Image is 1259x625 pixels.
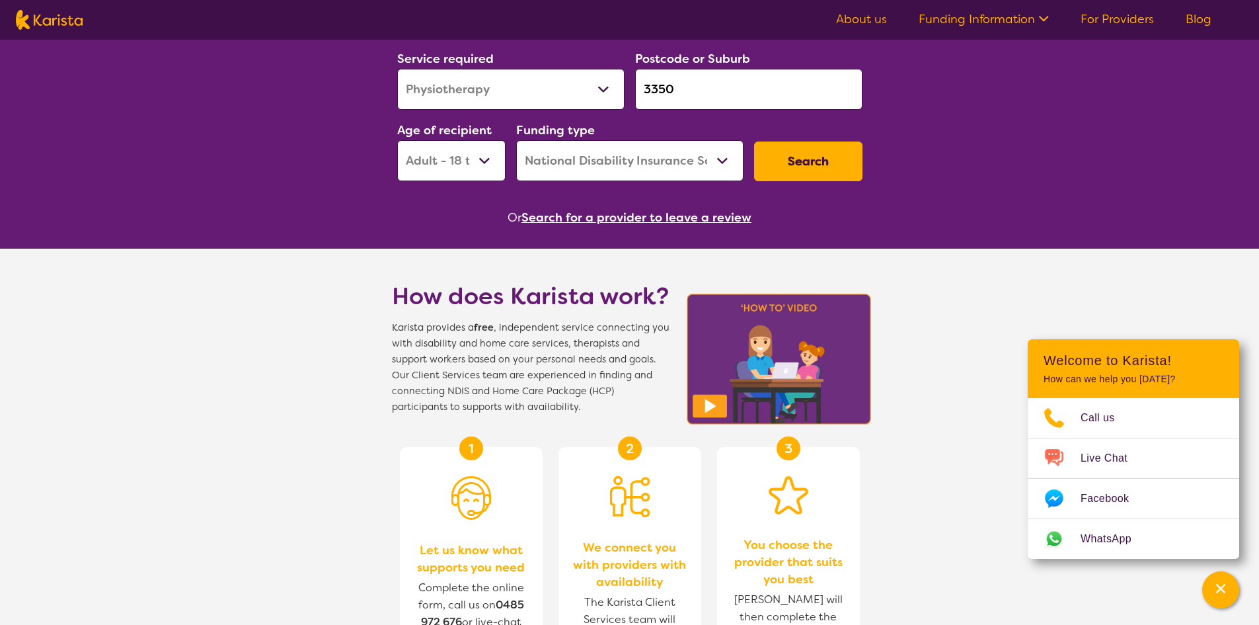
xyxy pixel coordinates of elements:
[836,11,887,27] a: About us
[1081,489,1145,509] span: Facebook
[683,290,876,429] img: Karista video
[1202,571,1239,608] button: Channel Menu
[516,122,595,138] label: Funding type
[1081,11,1154,27] a: For Providers
[521,208,751,228] button: Search for a provider to leave a review
[1028,398,1239,559] ul: Choose channel
[413,542,529,576] span: Let us know what supports you need
[392,280,669,312] h1: How does Karista work?
[459,437,483,460] div: 1
[392,320,669,415] span: Karista provides a , independent service connecting you with disability and home care services, t...
[777,437,800,460] div: 3
[1028,519,1239,559] a: Web link opens in a new tab.
[397,122,492,138] label: Age of recipient
[1044,374,1223,385] p: How can we help you [DATE]?
[1081,408,1131,428] span: Call us
[397,51,494,67] label: Service required
[572,539,688,591] span: We connect you with providers with availability
[919,11,1049,27] a: Funding Information
[769,476,808,515] img: Star icon
[1186,11,1211,27] a: Blog
[1081,448,1143,468] span: Live Chat
[1081,529,1147,549] span: WhatsApp
[1044,353,1223,368] h2: Welcome to Karista!
[16,10,83,30] img: Karista logo
[508,208,521,228] span: Or
[451,476,491,520] img: Person with headset icon
[618,437,642,460] div: 2
[474,321,494,334] b: free
[754,142,862,181] button: Search
[1028,339,1239,559] div: Channel Menu
[610,476,650,517] img: Person being matched to services icon
[730,536,847,588] span: You choose the provider that suits you best
[635,69,862,110] input: Type
[635,51,750,67] label: Postcode or Suburb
